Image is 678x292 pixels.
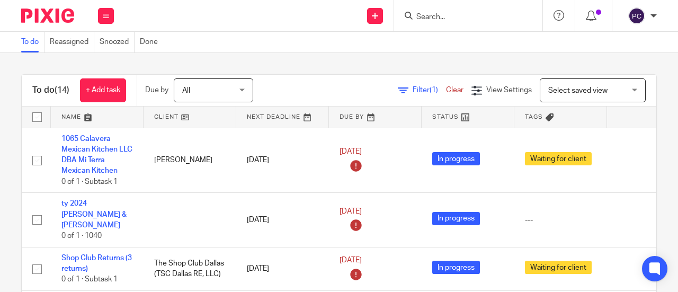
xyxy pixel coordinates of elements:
span: Select saved view [548,87,608,94]
span: (1) [430,86,438,94]
a: ty 2024 [PERSON_NAME] & [PERSON_NAME] [61,200,127,229]
span: View Settings [486,86,532,94]
td: [DATE] [236,128,329,193]
span: Tags [525,114,543,120]
span: All [182,87,190,94]
span: [DATE] [340,256,362,264]
td: The Shop Club Dallas (TSC Dallas RE, LLC) [144,247,236,290]
img: Pixie [21,8,74,23]
a: + Add task [80,78,126,102]
a: 1065 Calavera Mexican Kitchen LLC DBA Mi Terra Mexican Kitchen [61,135,132,175]
span: [DATE] [340,148,362,155]
a: Done [140,32,163,52]
div: --- [525,215,596,225]
td: [PERSON_NAME] [144,128,236,193]
span: [DATE] [340,208,362,215]
span: Waiting for client [525,152,592,165]
p: Due by [145,85,168,95]
td: [DATE] [236,193,329,247]
a: To do [21,32,44,52]
a: Reassigned [50,32,94,52]
span: Waiting for client [525,261,592,274]
h1: To do [32,85,69,96]
span: Filter [413,86,446,94]
img: svg%3E [628,7,645,24]
span: 0 of 1 · Subtask 1 [61,276,118,284]
td: [DATE] [236,247,329,290]
span: (14) [55,86,69,94]
span: In progress [432,261,480,274]
a: Snoozed [100,32,135,52]
input: Search [415,13,511,22]
a: Shop Club Returns (3 returns) [61,254,132,272]
span: In progress [432,152,480,165]
span: 0 of 1 · Subtask 1 [61,178,118,185]
span: 0 of 1 · 1040 [61,233,102,240]
span: In progress [432,212,480,225]
a: Clear [446,86,463,94]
